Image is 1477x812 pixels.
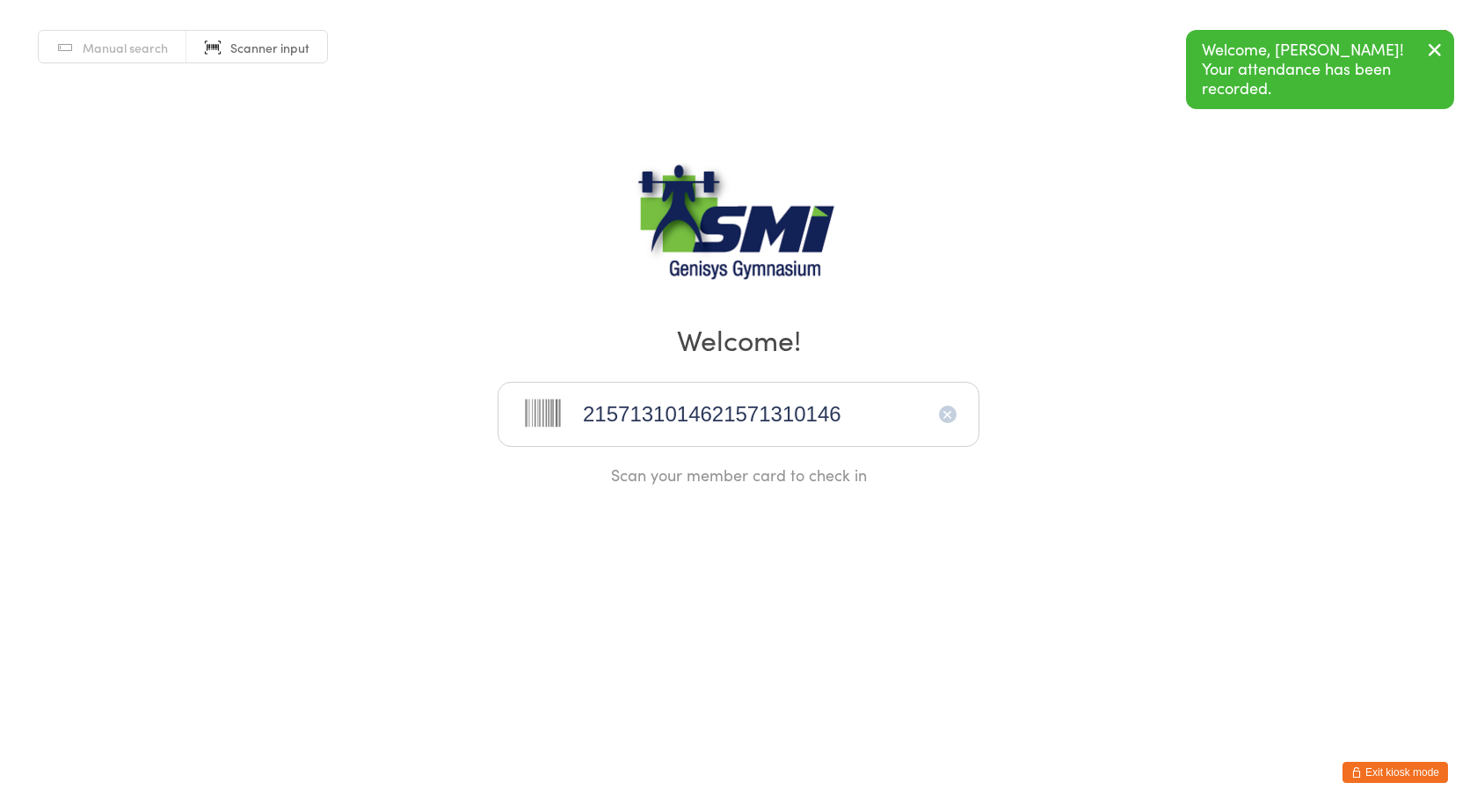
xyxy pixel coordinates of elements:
[498,464,979,486] div: Scan your member card to check in
[230,39,309,56] span: Scanner input
[629,163,848,295] img: Genisys Gym
[18,319,1459,359] h2: Welcome!
[1342,762,1448,783] button: Exit kiosk mode
[83,39,168,56] span: Manual search
[498,382,979,447] input: Scan barcode
[1186,30,1454,109] div: Welcome, [PERSON_NAME]! Your attendance has been recorded.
